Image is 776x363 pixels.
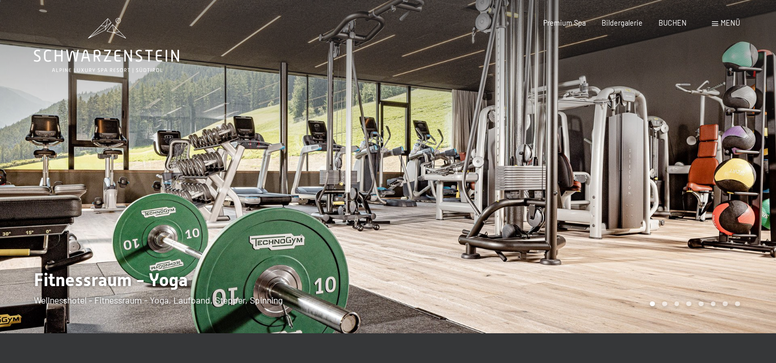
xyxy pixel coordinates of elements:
div: Carousel Page 2 [662,301,667,307]
div: Carousel Page 5 [699,301,704,307]
div: Carousel Page 3 [674,301,680,307]
div: Carousel Page 6 [711,301,716,307]
a: Bildergalerie [602,18,643,27]
div: Carousel Pagination [646,301,740,307]
span: Menü [721,18,740,27]
a: Premium Spa [543,18,586,27]
div: Carousel Page 8 [735,301,740,307]
div: Carousel Page 7 [723,301,728,307]
div: Carousel Page 4 [686,301,691,307]
div: Carousel Page 1 (Current Slide) [650,301,655,307]
a: BUCHEN [659,18,687,27]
